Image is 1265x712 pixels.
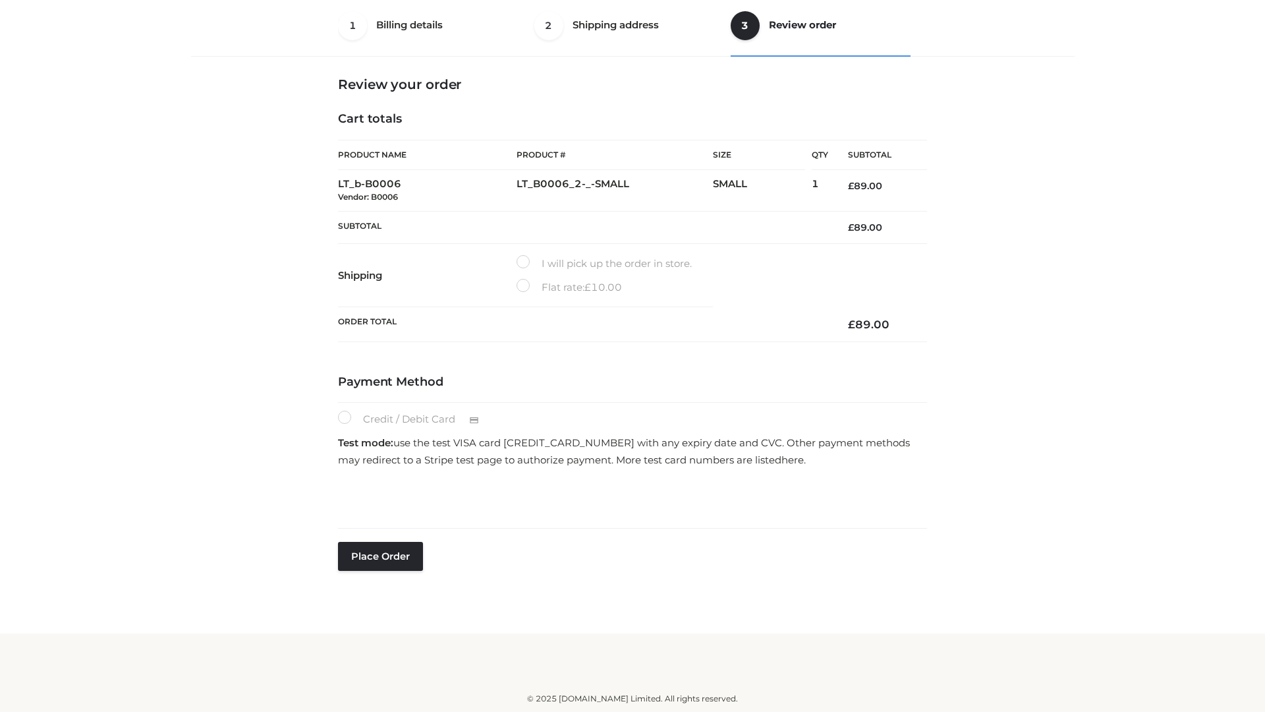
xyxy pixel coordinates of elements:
[848,180,854,192] span: £
[517,255,692,272] label: I will pick up the order in store.
[338,434,927,468] p: use the test VISA card [CREDIT_CARD_NUMBER] with any expiry date and CVC. Other payment methods m...
[781,454,804,466] a: here
[338,140,517,170] th: Product Name
[828,140,927,170] th: Subtotal
[338,192,398,202] small: Vendor: B0006
[848,222,854,233] span: £
[338,76,927,92] h3: Review your order
[335,472,924,520] iframe: Secure payment input frame
[338,375,927,390] h4: Payment Method
[812,140,828,170] th: Qty
[848,180,882,192] bdi: 89.00
[517,140,713,170] th: Product #
[517,170,713,212] td: LT_B0006_2-_-SMALL
[584,281,622,293] bdi: 10.00
[462,412,486,428] img: Credit / Debit Card
[338,244,517,307] th: Shipping
[338,211,828,243] th: Subtotal
[338,542,423,571] button: Place order
[812,170,828,212] td: 1
[848,318,855,331] span: £
[196,692,1069,705] div: © 2025 [DOMAIN_NAME] Limited. All rights reserved.
[338,307,828,342] th: Order Total
[338,411,493,428] label: Credit / Debit Card
[584,281,591,293] span: £
[713,140,805,170] th: Size
[338,436,393,449] strong: Test mode:
[338,112,927,127] h4: Cart totals
[848,222,882,233] bdi: 89.00
[517,279,622,296] label: Flat rate:
[713,170,812,212] td: SMALL
[848,318,889,331] bdi: 89.00
[338,170,517,212] td: LT_b-B0006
